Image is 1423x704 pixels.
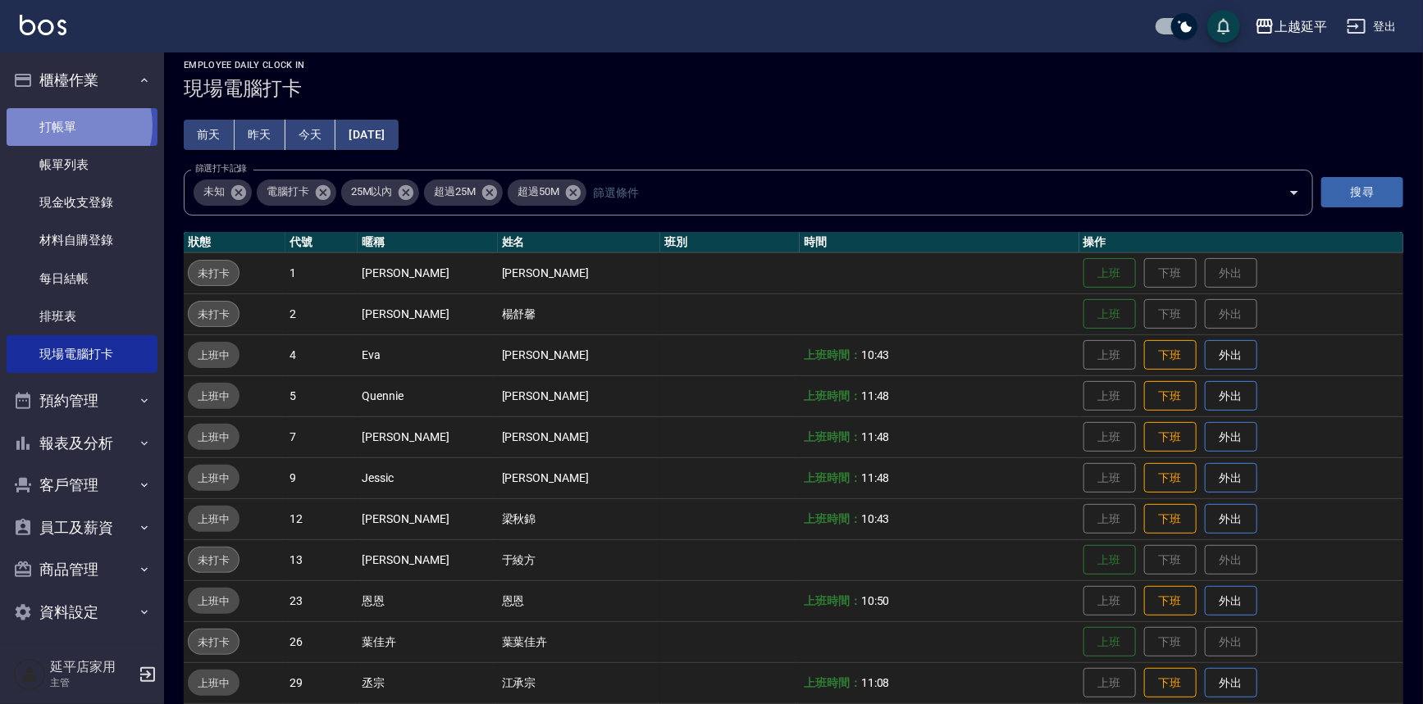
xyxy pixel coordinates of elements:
td: [PERSON_NAME] [358,252,497,293]
span: 11:48 [861,389,890,402]
span: 未打卡 [189,306,239,323]
h3: 現場電腦打卡 [184,77,1403,100]
b: 上班時間： [804,512,861,525]
th: 操作 [1079,232,1403,253]
button: 商品管理 [7,548,157,591]
span: 11:08 [861,676,890,689]
span: 上班中 [188,470,239,487]
th: 狀態 [184,232,285,253]
div: 25M以內 [341,179,420,206]
button: [DATE] [335,120,398,150]
p: 主管 [50,675,134,690]
div: 電腦打卡 [257,179,336,206]
td: 7 [285,416,358,457]
span: 11:48 [861,471,890,484]
button: 櫃檯作業 [7,59,157,102]
th: 代號 [285,232,358,253]
span: 11:48 [861,430,890,443]
td: 楊舒馨 [498,293,660,334]
span: 上班中 [188,674,239,692]
span: 未打卡 [189,552,239,569]
td: [PERSON_NAME] [358,293,497,334]
div: 超過50M [508,179,586,206]
td: 葉佳卉 [358,621,497,662]
td: 恩恩 [358,580,497,621]
th: 時間 [800,232,1079,253]
td: 26 [285,621,358,662]
th: 暱稱 [358,232,497,253]
button: 昨天 [235,120,285,150]
td: 4 [285,334,358,375]
td: [PERSON_NAME] [358,539,497,580]
td: Eva [358,334,497,375]
td: [PERSON_NAME] [498,457,660,498]
button: 搜尋 [1321,177,1403,207]
button: 預約管理 [7,379,157,422]
a: 帳單列表 [7,146,157,184]
button: 上越延平 [1248,10,1334,43]
button: 外出 [1205,422,1257,452]
td: 葉葉佳卉 [498,621,660,662]
button: 下班 [1144,668,1197,698]
td: 于綾方 [498,539,660,580]
td: 12 [285,498,358,539]
span: 電腦打卡 [257,184,319,200]
span: 超過25M [424,184,486,200]
img: Person [13,658,46,691]
td: 江承宗 [498,662,660,703]
b: 上班時間： [804,430,861,443]
button: 下班 [1144,463,1197,493]
td: [PERSON_NAME] [498,252,660,293]
button: 外出 [1205,504,1257,534]
span: 25M以內 [341,184,403,200]
td: 5 [285,375,358,416]
span: 10:43 [861,512,890,525]
button: 今天 [285,120,336,150]
td: [PERSON_NAME] [358,498,497,539]
td: Quennie [358,375,497,416]
td: 1 [285,252,358,293]
td: 9 [285,457,358,498]
span: 未知 [194,184,235,200]
button: 外出 [1205,463,1257,493]
button: save [1207,10,1240,43]
th: 班別 [660,232,800,253]
button: 下班 [1144,381,1197,411]
div: 上越延平 [1275,16,1327,37]
td: 29 [285,662,358,703]
button: 員工及薪資 [7,506,157,549]
span: 未打卡 [189,265,239,282]
span: 上班中 [188,388,239,405]
input: 篩選條件 [589,178,1260,207]
a: 打帳單 [7,108,157,146]
button: 外出 [1205,381,1257,411]
td: 23 [285,580,358,621]
th: 姓名 [498,232,660,253]
button: 外出 [1205,586,1257,616]
img: Logo [20,15,66,35]
button: 資料設定 [7,591,157,634]
button: 下班 [1144,422,1197,452]
h5: 延平店家用 [50,659,134,675]
button: 上班 [1083,299,1136,329]
b: 上班時間： [804,471,861,484]
span: 上班中 [188,593,239,610]
button: 上班 [1083,627,1136,657]
span: 上班中 [188,511,239,528]
td: Jessic [358,457,497,498]
b: 上班時間： [804,676,861,689]
button: 上班 [1083,545,1136,575]
button: 外出 [1205,668,1257,698]
button: 下班 [1144,340,1197,370]
button: 客戶管理 [7,464,157,506]
b: 上班時間： [804,594,861,607]
td: [PERSON_NAME] [498,334,660,375]
td: 丞宗 [358,662,497,703]
a: 現場電腦打卡 [7,335,157,373]
button: Open [1281,179,1307,206]
span: 上班中 [188,347,239,364]
span: 10:50 [861,594,890,607]
button: 下班 [1144,586,1197,616]
button: 上班 [1083,258,1136,288]
span: 上班中 [188,429,239,446]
